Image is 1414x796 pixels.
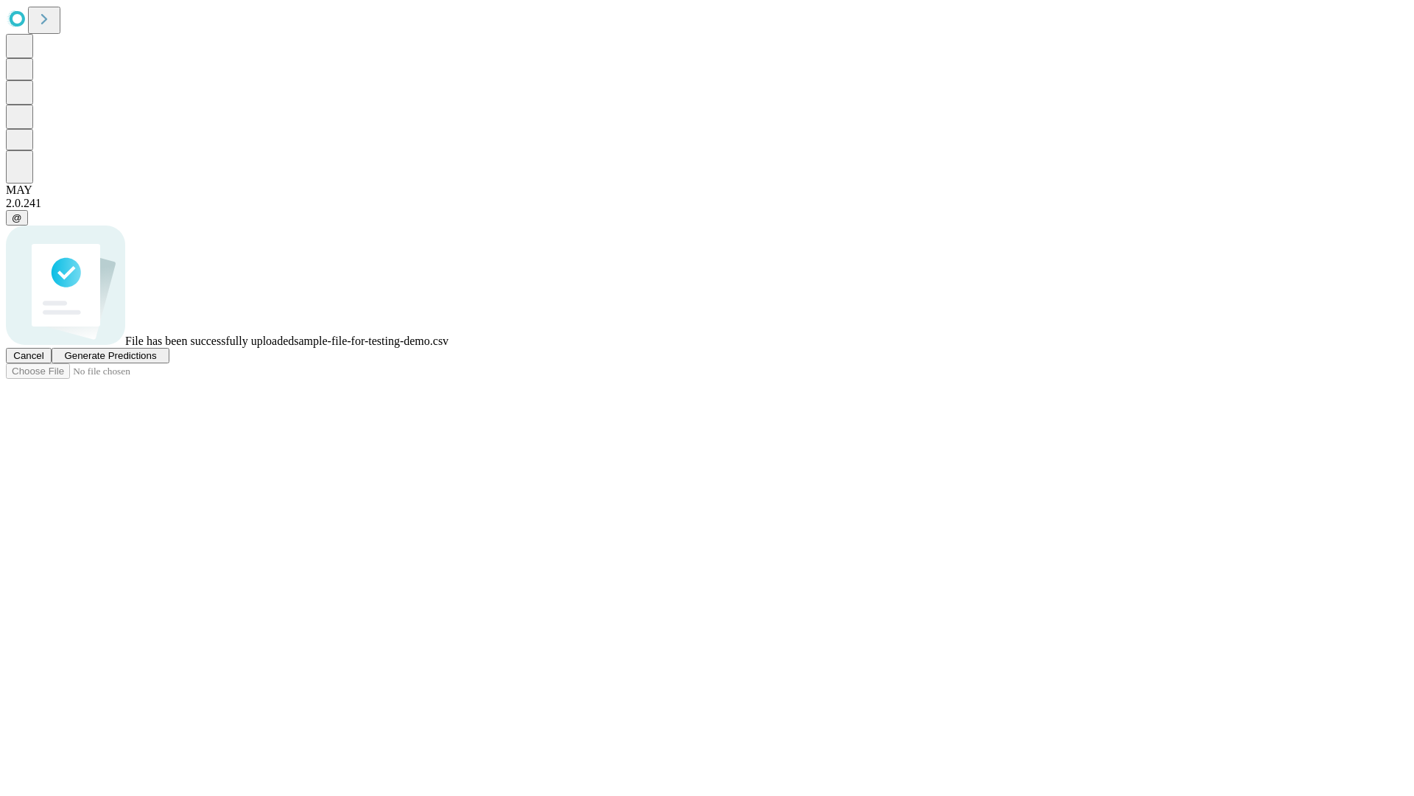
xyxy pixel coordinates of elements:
span: Generate Predictions [64,350,156,361]
span: Cancel [13,350,44,361]
span: @ [12,212,22,223]
span: File has been successfully uploaded [125,335,294,347]
button: @ [6,210,28,226]
button: Cancel [6,348,52,363]
div: MAY [6,184,1408,197]
span: sample-file-for-testing-demo.csv [294,335,449,347]
button: Generate Predictions [52,348,169,363]
div: 2.0.241 [6,197,1408,210]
